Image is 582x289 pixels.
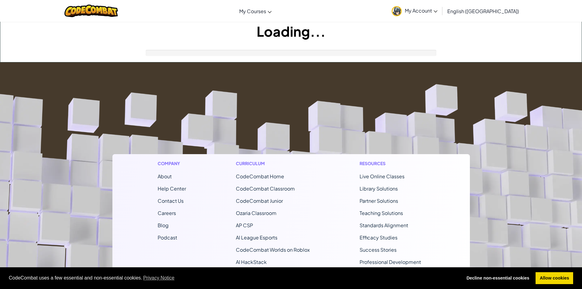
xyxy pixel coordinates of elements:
[236,210,276,216] a: Ozaria Classroom
[236,160,310,167] h1: Curriculum
[236,185,295,192] a: CodeCombat Classroom
[158,185,186,192] a: Help Center
[360,222,408,228] a: Standards Alignment
[405,7,437,14] span: My Account
[236,198,283,204] a: CodeCombat Junior
[158,222,169,228] a: Blog
[360,246,397,253] a: Success Stories
[360,185,398,192] a: Library Solutions
[0,22,582,41] h1: Loading...
[236,259,267,265] a: AI HackStack
[64,5,118,17] img: CodeCombat logo
[239,8,266,14] span: My Courses
[9,273,458,283] span: CodeCombat uses a few essential and non-essential cookies.
[389,1,441,20] a: My Account
[536,272,573,284] a: allow cookies
[158,173,172,180] a: About
[158,234,177,241] a: Podcast
[236,3,275,19] a: My Courses
[236,222,253,228] a: AP CSP
[236,234,277,241] a: AI League Esports
[236,173,284,180] span: CodeCombat Home
[392,6,402,16] img: avatar
[360,234,397,241] a: Efficacy Studies
[360,210,403,216] a: Teaching Solutions
[158,210,176,216] a: Careers
[158,160,186,167] h1: Company
[360,198,398,204] a: Partner Solutions
[158,198,184,204] span: Contact Us
[360,160,425,167] h1: Resources
[444,3,522,19] a: English ([GEOGRAPHIC_DATA])
[360,259,421,265] a: Professional Development
[360,173,404,180] a: Live Online Classes
[236,246,310,253] a: CodeCombat Worlds on Roblox
[142,273,176,283] a: learn more about cookies
[462,272,533,284] a: deny cookies
[447,8,519,14] span: English ([GEOGRAPHIC_DATA])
